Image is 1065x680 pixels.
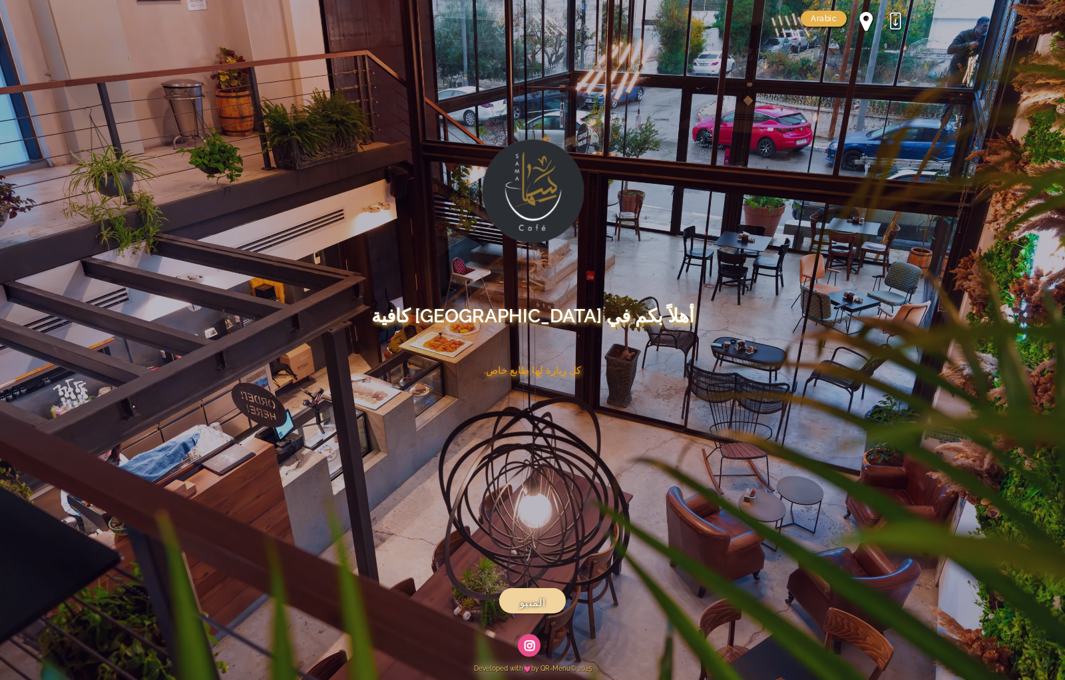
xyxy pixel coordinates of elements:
a: المنيو [499,588,566,613]
span: Developed with [474,665,531,672]
div: نحميل التطبيق [885,11,906,31]
span: المنيو [520,595,546,611]
a: Arabic [801,11,847,27]
span: 2025 © [570,665,592,672]
span: by QR-Menu [531,665,570,672]
a: 2025 ©Developed withby QR-Menu [160,659,905,677]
